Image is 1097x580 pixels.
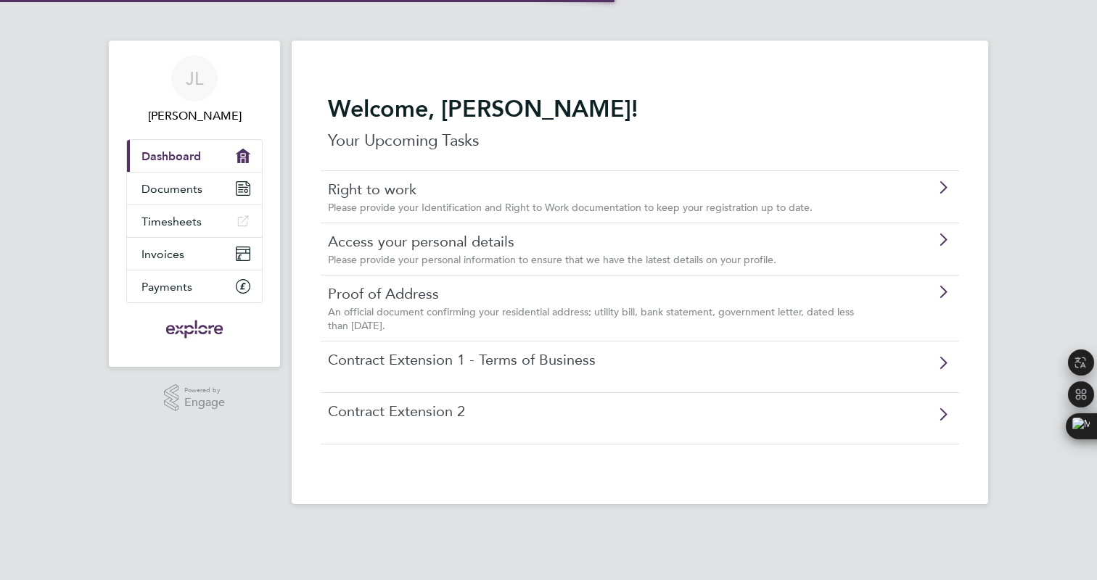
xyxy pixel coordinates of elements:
[126,107,263,125] span: Johann Lopera
[328,129,952,152] p: Your Upcoming Tasks
[127,238,262,270] a: Invoices
[127,270,262,302] a: Payments
[141,149,201,163] span: Dashboard
[184,384,225,397] span: Powered by
[127,173,262,204] a: Documents
[126,318,263,341] a: Go to home page
[141,182,202,196] span: Documents
[164,384,226,412] a: Powered byEngage
[328,232,870,251] a: Access your personal details
[126,55,263,125] a: JL[PERSON_NAME]
[109,41,280,367] nav: Main navigation
[328,350,870,369] a: Contract Extension 1 - Terms of Business
[328,402,870,420] a: Contract Extension 2
[186,69,203,88] span: JL
[328,305,854,331] span: An official document confirming your residential address; utility bill, bank statement, governmen...
[141,247,184,261] span: Invoices
[328,284,870,303] a: Proof of Address
[184,397,225,409] span: Engage
[165,318,225,341] img: exploregroup-logo-retina.png
[328,94,952,123] h2: Welcome, [PERSON_NAME]!
[127,205,262,237] a: Timesheets
[328,201,813,214] span: Please provide your Identification and Right to Work documentation to keep your registration up t...
[127,140,262,172] a: Dashboard
[141,215,202,228] span: Timesheets
[328,253,776,266] span: Please provide your personal information to ensure that we have the latest details on your profile.
[328,180,870,199] a: Right to work
[141,280,192,294] span: Payments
